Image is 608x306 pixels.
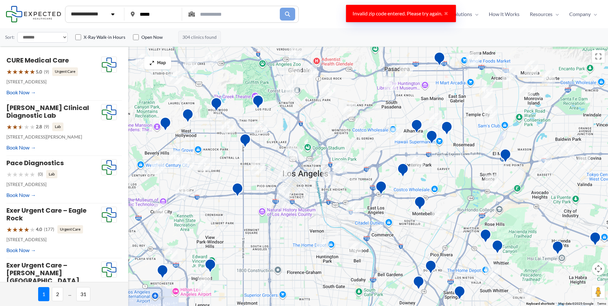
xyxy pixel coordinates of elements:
span: ★ [6,121,12,133]
span: (9) [44,123,49,131]
img: Expected Healthcare Logo [101,262,117,278]
img: Expected Healthcare Logo [101,104,117,120]
a: Book Now [6,143,36,152]
div: 2 [162,243,180,262]
div: Huntington Hospital [431,49,448,71]
img: Expected Healthcare Logo [101,57,117,73]
div: 2 [115,170,134,189]
span: Lab [52,123,63,131]
span: ★ [6,66,12,78]
span: 304 clinics found [178,31,221,44]
span: Map [157,60,166,66]
div: Mantro Mobile Imaging Llc [489,237,506,259]
span: Urgent Care [52,67,78,76]
span: ★ [24,168,29,180]
div: Diagnostic Medical Group [587,229,604,251]
div: Pacific Medical Imaging [451,283,468,304]
div: Centrelake Imaging &#8211; El Monte [497,146,514,167]
span: ★ [29,224,35,235]
span: (0) [38,170,43,178]
div: 5 [251,118,270,137]
div: Downey MRI Center powered by RAYUS Radiology [410,273,427,294]
div: 2 [519,283,538,301]
p: [STREET_ADDRESS] [6,235,101,244]
label: Open Now [141,34,163,40]
div: 11 [283,81,301,99]
span: ★ [12,224,18,235]
div: 3 [482,103,500,121]
span: 2.8 [36,123,42,131]
a: How It Works [484,9,525,19]
a: ResourcesMenu Toggle [525,9,564,19]
span: 2 [52,287,63,301]
span: ★ [18,66,24,78]
div: Hacienda HTS Ultrasound [549,238,566,259]
div: Hd Diagnostic Imaging [250,92,266,114]
div: 2 [346,241,364,259]
span: Menu Toggle [472,9,479,19]
div: Western Diagnostic Radiology by RADDICO &#8211; Central LA [237,131,254,152]
div: Edward R. Roybal Comprehensive Health Center [373,178,389,200]
a: [PERSON_NAME] Clinical Diagnostic Lab [6,103,89,120]
div: Pacific Medical Imaging [408,116,425,138]
div: 3 [320,169,338,188]
span: ★ [18,121,24,133]
div: 13 [286,64,304,83]
p: [STREET_ADDRESS][PERSON_NAME] [6,133,101,141]
div: 13 [202,48,221,66]
div: 6 [248,158,267,176]
div: 6 [152,201,170,219]
div: 10 [499,65,518,84]
div: 2 [536,152,554,171]
a: SolutionsMenu Toggle [446,9,484,19]
span: ★ [29,121,35,133]
div: 8 [301,62,320,81]
div: 3 [182,55,200,74]
span: 5.0 [36,68,42,76]
img: Maximize [149,60,154,65]
a: Book Now [6,245,36,255]
div: 3 [148,158,167,177]
button: Drag Pegman onto the map to open Street View [592,285,605,298]
div: 4 [179,155,197,174]
div: 2 [276,166,294,184]
label: X-Ray Walk-in Hours [84,34,125,40]
div: Belmont Village Senior Living Hollywood Hills [208,95,225,116]
span: Map data ©2025 Google [558,302,593,305]
div: Western Convalescent Hospital [229,180,246,201]
a: Exer Urgent Care – Eagle Rock [6,206,87,223]
div: Synergy Imaging Center [423,127,440,149]
button: Map camera controls [592,262,605,275]
div: 2 [558,140,577,159]
div: 3 [173,183,191,201]
a: Exer Urgent Care – [PERSON_NAME][GEOGRAPHIC_DATA] [6,261,79,285]
div: 5 [331,157,350,176]
div: 4 [397,62,415,81]
div: Invalid zip code entered. Please try again. [346,5,456,22]
span: 4.0 [36,225,42,234]
a: Pace Diagnostics [6,158,64,167]
span: ★ [12,121,18,133]
div: 4 [575,153,593,172]
div: Western Diagnostic Radiology by RADDICO &#8211; West Hollywood [179,106,196,127]
div: 2 [319,81,338,99]
button: Close [442,11,450,16]
div: 2 [284,144,302,163]
div: 2 [219,117,237,136]
div: 9 [381,75,400,93]
span: ★ [24,121,29,133]
p: [STREET_ADDRESS] [6,180,101,189]
span: ★ [29,66,35,78]
a: Book Now [6,190,36,200]
div: 3 [112,246,131,264]
span: How It Works [489,9,520,19]
div: 6 [286,46,305,64]
div: 2 [168,68,186,87]
div: 2 [463,49,482,68]
img: Expected Healthcare Logo [101,159,117,175]
div: Inglewood Advanced Imaging [202,256,219,277]
span: Lab [46,170,57,178]
a: CompanyMenu Toggle [564,9,602,19]
div: Montes Medical Group, Inc. [477,226,494,248]
span: Solutions [451,9,472,19]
